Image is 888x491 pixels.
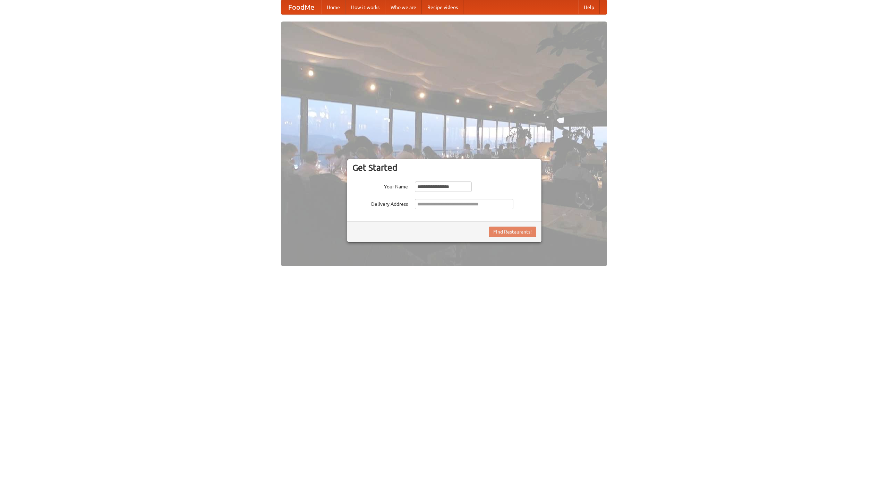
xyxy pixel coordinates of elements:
button: Find Restaurants! [489,227,536,237]
a: Who we are [385,0,422,14]
a: How it works [345,0,385,14]
a: Help [578,0,600,14]
label: Delivery Address [352,199,408,208]
a: Recipe videos [422,0,463,14]
a: FoodMe [281,0,321,14]
label: Your Name [352,181,408,190]
a: Home [321,0,345,14]
h3: Get Started [352,162,536,173]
